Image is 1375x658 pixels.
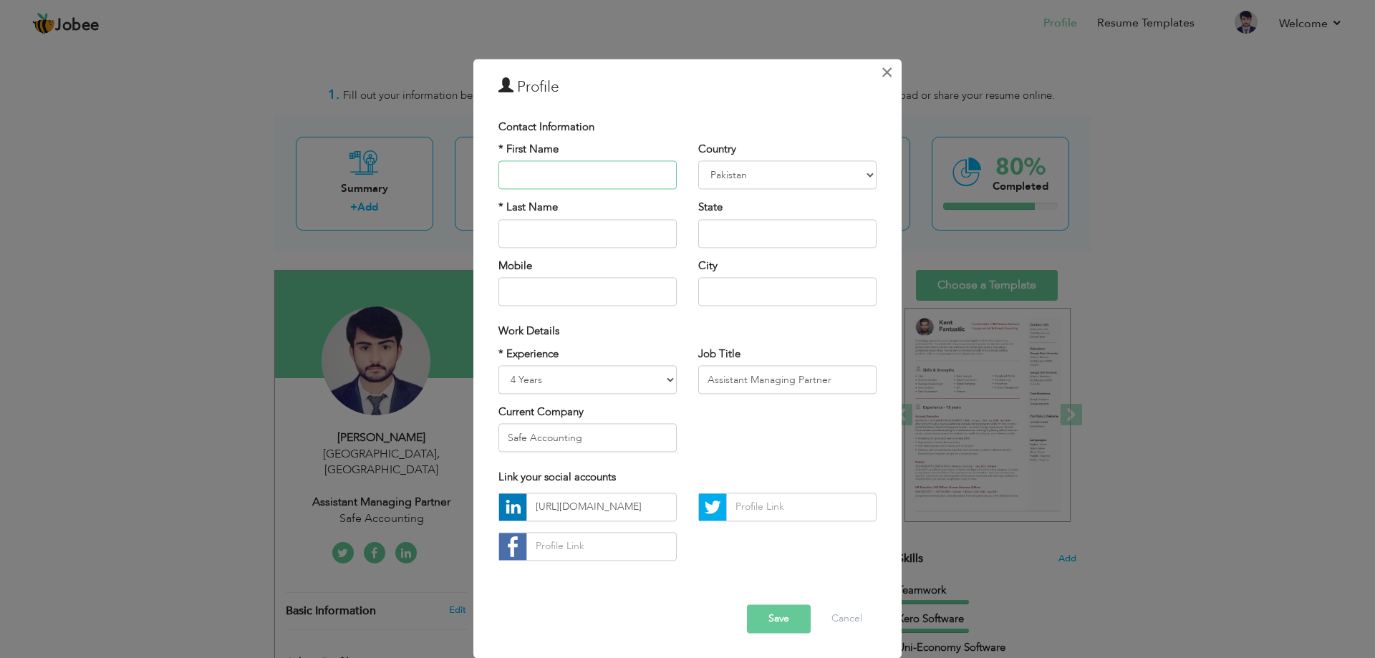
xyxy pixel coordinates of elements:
[526,493,677,521] input: Profile Link
[498,405,584,420] label: Current Company
[698,347,740,362] label: Job Title
[699,493,726,521] img: Twitter
[498,470,616,485] span: Link your social accounts
[498,347,559,362] label: * Experience
[698,200,723,216] label: State
[498,258,532,274] label: Mobile
[498,120,594,134] span: Contact Information
[747,604,811,633] button: Save
[817,604,877,633] button: Cancel
[526,532,677,561] input: Profile Link
[498,142,559,157] label: * First Name
[498,77,877,98] h3: Profile
[498,324,559,339] span: Work Details
[499,493,526,521] img: linkedin
[698,258,718,274] label: City
[875,61,898,84] button: Close
[698,142,736,157] label: Country
[726,493,877,521] input: Profile Link
[498,200,558,216] label: * Last Name
[499,533,526,560] img: facebook
[881,59,893,85] span: ×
